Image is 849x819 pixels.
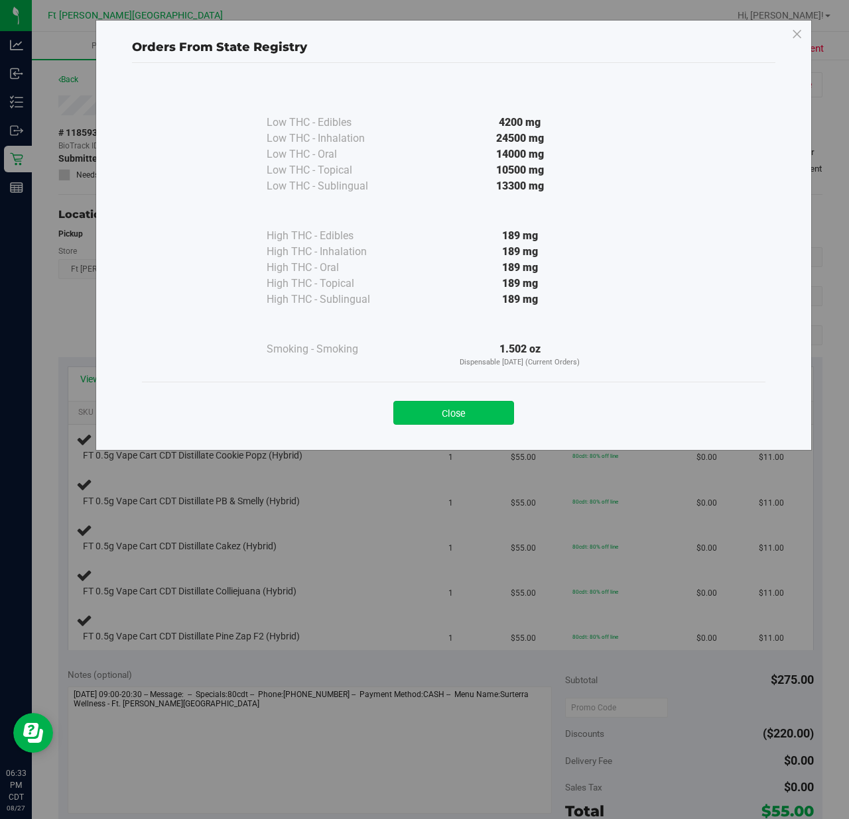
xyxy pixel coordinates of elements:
div: 189 mg [399,260,641,276]
div: High THC - Inhalation [267,244,399,260]
div: 10500 mg [399,162,641,178]
button: Close [393,401,514,425]
div: 4200 mg [399,115,641,131]
div: High THC - Edibles [267,228,399,244]
div: High THC - Oral [267,260,399,276]
div: 189 mg [399,228,641,244]
div: 189 mg [399,276,641,292]
div: 24500 mg [399,131,641,146]
div: 14000 mg [399,146,641,162]
div: Low THC - Sublingual [267,178,399,194]
div: Low THC - Inhalation [267,131,399,146]
div: Low THC - Oral [267,146,399,162]
div: Smoking - Smoking [267,341,399,357]
div: 13300 mg [399,178,641,194]
div: Low THC - Edibles [267,115,399,131]
p: Dispensable [DATE] (Current Orders) [399,357,641,368]
div: High THC - Sublingual [267,292,399,307]
div: High THC - Topical [267,276,399,292]
div: 189 mg [399,244,641,260]
iframe: Resource center [13,713,53,753]
div: 1.502 oz [399,341,641,368]
span: Orders From State Registry [132,40,307,54]
div: 189 mg [399,292,641,307]
div: Low THC - Topical [267,162,399,178]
